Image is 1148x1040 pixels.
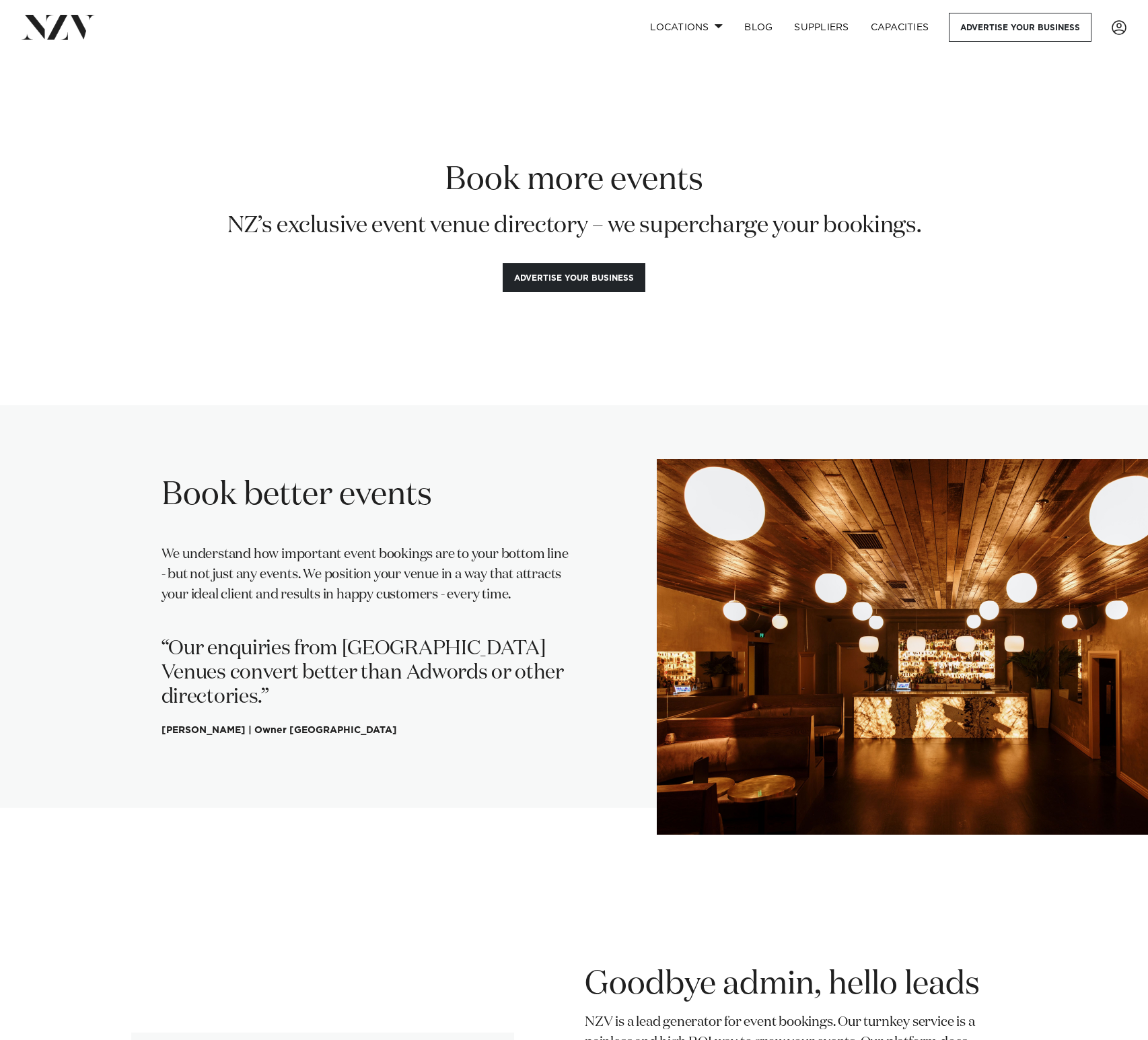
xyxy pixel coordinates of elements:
[585,964,989,1006] h2: Goodbye admin, hello leads
[89,212,1059,240] p: NZ’s exclusive event venue directory – we supercharge your bookings.
[162,726,397,735] cite: [PERSON_NAME] | Owner [GEOGRAPHIC_DATA]
[860,13,940,42] a: Capacities
[503,263,645,292] button: Advertise your business
[162,637,574,709] p: “Our enquiries from [GEOGRAPHIC_DATA] Venues convert better than Adwords or other directories.”
[783,13,859,42] a: SUPPLIERS
[733,13,783,42] a: BLOG
[162,544,574,604] p: We understand how important event bookings are to your bottom line - but not just any events. We ...
[89,160,1059,201] h1: Book more events
[639,13,733,42] a: Locations
[162,475,574,516] h2: Book better events
[949,13,1091,42] a: Advertise your business
[22,15,95,39] img: nzv-logo.png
